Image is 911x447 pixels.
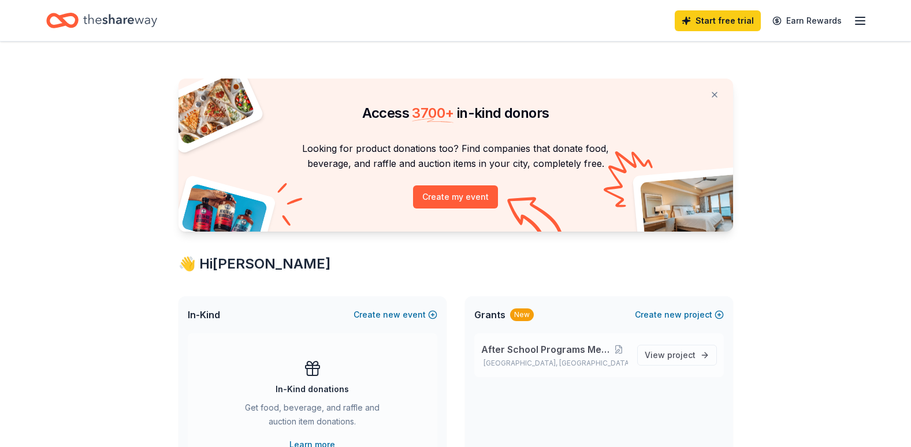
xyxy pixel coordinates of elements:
img: Curvy arrow [507,197,565,240]
p: Looking for product donations too? Find companies that donate food, beverage, and raffle and auct... [192,141,719,172]
button: Create my event [413,185,498,208]
span: project [667,350,696,360]
a: Start free trial [675,10,761,31]
a: View project [637,345,717,366]
span: 3700 + [412,105,453,121]
span: Grants [474,308,505,322]
div: Get food, beverage, and raffle and auction item donations. [234,401,391,433]
span: new [664,308,682,322]
div: New [510,308,534,321]
span: After School Programs Mental Health [481,342,611,356]
div: 👋 Hi [PERSON_NAME] [179,255,733,273]
button: Createnewproject [635,308,724,322]
a: Earn Rewards [765,10,849,31]
span: In-Kind [188,308,220,322]
button: Createnewevent [354,308,437,322]
a: Home [46,7,157,34]
p: [GEOGRAPHIC_DATA], [GEOGRAPHIC_DATA] [481,359,628,368]
span: Access in-kind donors [362,105,549,121]
div: In-Kind donations [276,382,349,396]
span: View [645,348,696,362]
img: Pizza [165,72,255,146]
span: new [383,308,400,322]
